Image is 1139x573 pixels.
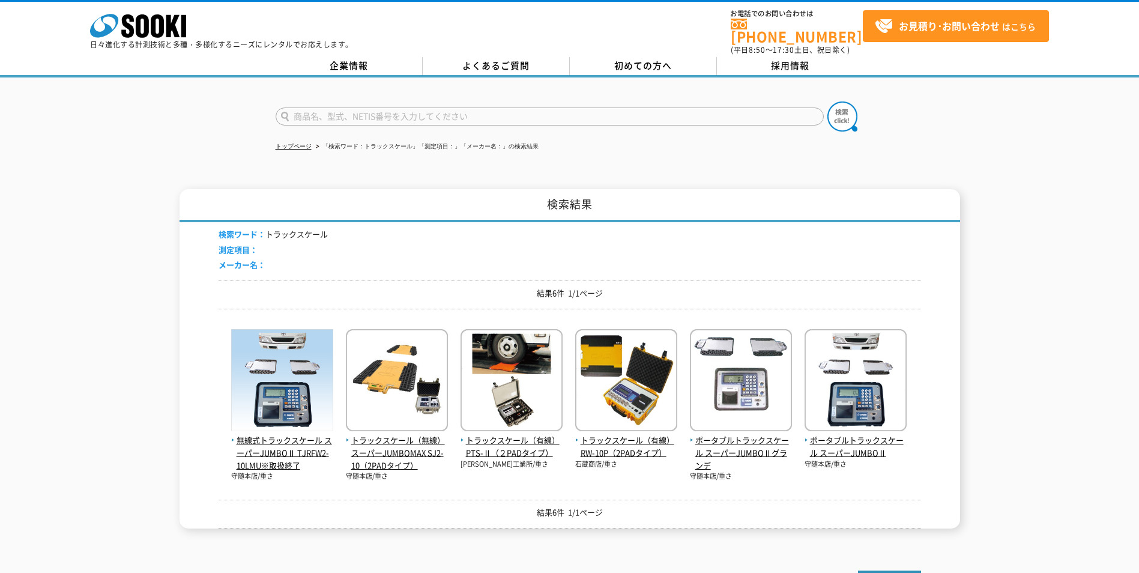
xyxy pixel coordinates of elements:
p: 守随本店/重さ [690,471,792,482]
img: スーパーJUMBOⅡグランデ [690,329,792,434]
span: トラックスケール（有線） RW-10P（2PADタイプ） [575,434,677,459]
li: トラックスケール [219,228,328,241]
span: (平日 ～ 土日、祝日除く) [731,44,850,55]
a: トラックスケール（有線） RW-10P（2PADタイプ） [575,422,677,459]
p: 守随本店/重さ [346,471,448,482]
p: 石蔵商店/重さ [575,459,677,470]
a: 無線式トラックスケール スーパーJUMBOⅡ TJRFW2-10LMU※取扱終了 [231,422,333,471]
img: PTS-Ⅱ（２PADタイプ） [461,329,563,434]
span: 無線式トラックスケール スーパーJUMBOⅡ TJRFW2-10LMU※取扱終了 [231,434,333,471]
span: トラックスケール（有線） PTS-Ⅱ（２PADタイプ） [461,434,563,459]
p: [PERSON_NAME]工業所/重さ [461,459,563,470]
p: 結果6件 1/1ページ [219,287,921,300]
img: RW-10P（2PADタイプ） [575,329,677,434]
span: ポータブルトラックスケール スーパーJUMBOⅡグランデ [690,434,792,471]
a: トラックスケール（有線） PTS-Ⅱ（２PADタイプ） [461,422,563,459]
p: 日々進化する計測技術と多種・多様化するニーズにレンタルでお応えします。 [90,41,353,48]
a: ポータブルトラックスケール スーパーJUMBOⅡグランデ [690,422,792,471]
span: お電話でのお問い合わせは [731,10,863,17]
a: よくあるご質問 [423,57,570,75]
span: 測定項目： [219,244,258,255]
span: 8:50 [749,44,766,55]
img: スーパーJUMBOⅡ TJRFW2-10LMU※取扱終了 [231,329,333,434]
span: 初めての方へ [614,59,672,72]
a: [PHONE_NUMBER] [731,19,863,43]
p: 結果6件 1/1ページ [219,506,921,519]
img: スーパーJUMBOⅡ [805,329,907,434]
a: 採用情報 [717,57,864,75]
img: スーパーJUMBOMAX SJ2-10（2PADタイプ） [346,329,448,434]
a: トラックスケール（無線） スーパーJUMBOMAX SJ2-10（2PADタイプ） [346,422,448,471]
a: ポータブルトラックスケール スーパーJUMBOⅡ [805,422,907,459]
a: 企業情報 [276,57,423,75]
a: 初めての方へ [570,57,717,75]
span: はこちら [875,17,1036,35]
p: 守随本店/重さ [231,471,333,482]
img: btn_search.png [827,102,857,132]
h1: 検索結果 [180,189,960,222]
span: メーカー名： [219,259,265,270]
a: トップページ [276,143,312,150]
input: 商品名、型式、NETIS番号を入力してください [276,108,824,126]
span: ポータブルトラックスケール スーパーJUMBOⅡ [805,434,907,459]
a: お見積り･お問い合わせはこちら [863,10,1049,42]
p: 守随本店/重さ [805,459,907,470]
li: 「検索ワード：トラックスケール」「測定項目：」「メーカー名：」の検索結果 [313,141,539,153]
span: 17:30 [773,44,794,55]
span: 検索ワード： [219,228,265,240]
strong: お見積り･お問い合わせ [899,19,1000,33]
span: トラックスケール（無線） スーパーJUMBOMAX SJ2-10（2PADタイプ） [346,434,448,471]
